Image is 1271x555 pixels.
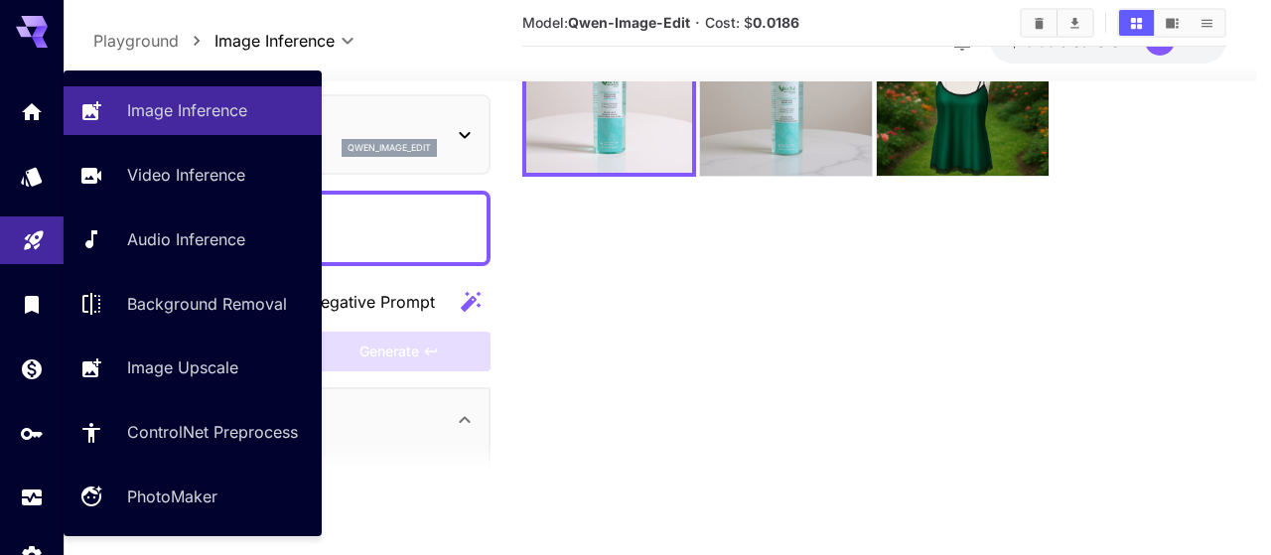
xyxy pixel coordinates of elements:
a: Video Inference [64,151,322,200]
span: Cost: $ [705,14,799,31]
p: · [695,11,700,35]
img: Z [700,4,872,176]
p: Image Inference [127,98,247,122]
span: Negative Prompt [309,290,435,314]
p: PhotoMaker [127,485,217,508]
div: API Keys [20,421,44,446]
div: Home [20,94,44,119]
p: Playground [93,29,179,53]
p: Background Removal [127,292,287,316]
span: credits left [1059,33,1129,50]
button: Clear All [1022,10,1057,36]
a: Image Inference [64,86,322,135]
img: 2Q== [877,4,1049,176]
button: Show media in list view [1190,10,1224,36]
div: Library [20,292,44,317]
div: Usage [20,486,44,510]
button: Download All [1058,10,1092,36]
a: Audio Inference [64,215,322,264]
a: ControlNet Preprocess [64,408,322,457]
p: qwen_image_edit [348,141,431,155]
b: Qwen-Image-Edit [568,14,690,31]
div: Clear AllDownload All [1020,8,1094,38]
b: 0.0186 [753,14,799,31]
div: Please upload a reference image [308,332,491,372]
nav: breadcrumb [93,29,214,53]
p: Video Inference [127,163,245,187]
p: Image Upscale [127,355,238,379]
div: Show media in grid viewShow media in video viewShow media in list view [1117,8,1226,38]
p: ControlNet Preprocess [127,420,298,444]
a: Image Upscale [64,344,322,392]
img: 9k= [526,7,692,173]
button: Show media in grid view [1119,10,1154,36]
div: Models [20,164,44,189]
a: Background Removal [64,279,322,328]
div: Wallet [20,356,44,381]
span: $10.50 [1010,33,1059,50]
span: Model: [522,14,690,31]
p: Audio Inference [127,227,245,251]
div: Playground [22,223,46,248]
a: PhotoMaker [64,473,322,521]
button: Show media in video view [1155,10,1190,36]
span: Image Inference [214,29,335,53]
